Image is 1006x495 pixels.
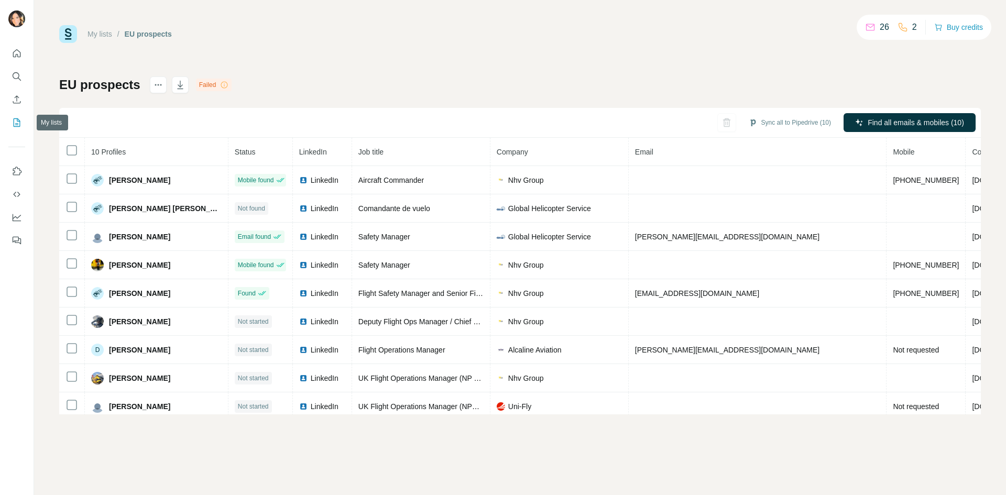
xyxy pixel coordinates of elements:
[508,175,544,185] span: Nhv Group
[311,288,338,299] span: LinkedIn
[8,44,25,63] button: Quick start
[893,261,959,269] span: [PHONE_NUMBER]
[934,20,983,35] button: Buy credits
[91,259,104,271] img: Avatar
[150,76,167,93] button: actions
[311,232,338,242] span: LinkedIn
[109,401,170,412] span: [PERSON_NAME]
[238,402,269,411] span: Not started
[497,261,505,269] img: company-logo
[497,317,505,326] img: company-logo
[358,233,410,241] span: Safety Manager
[109,203,222,214] span: [PERSON_NAME] [PERSON_NAME]
[508,288,544,299] span: Nhv Group
[358,346,445,354] span: Flight Operations Manager
[508,373,544,383] span: Nhv Group
[299,148,327,156] span: LinkedIn
[238,260,274,270] span: Mobile found
[117,29,119,39] li: /
[635,233,819,241] span: [PERSON_NAME][EMAIL_ADDRESS][DOMAIN_NAME]
[635,289,759,298] span: [EMAIL_ADDRESS][DOMAIN_NAME]
[311,260,338,270] span: LinkedIn
[497,204,505,213] img: company-logo
[125,29,172,39] div: EU prospects
[311,175,338,185] span: LinkedIn
[91,174,104,186] img: Avatar
[741,115,838,130] button: Sync all to Pipedrive (10)
[311,345,338,355] span: LinkedIn
[238,345,269,355] span: Not started
[358,176,424,184] span: Aircraft Commander
[311,401,338,412] span: LinkedIn
[109,232,170,242] span: [PERSON_NAME]
[508,345,562,355] span: Alcaline Aviation
[109,373,170,383] span: [PERSON_NAME]
[497,289,505,298] img: company-logo
[497,346,505,354] img: company-logo
[238,204,265,213] span: Not found
[8,67,25,86] button: Search
[912,21,917,34] p: 2
[358,148,384,156] span: Job title
[109,316,170,327] span: [PERSON_NAME]
[508,401,531,412] span: Uni-Fly
[196,79,232,91] div: Failed
[893,402,939,411] span: Not requested
[299,289,308,298] img: LinkedIn logo
[109,288,170,299] span: [PERSON_NAME]
[91,400,104,413] img: Avatar
[358,317,537,326] span: Deputy Flight Ops Manager / Chief Pilot / Captian NHV
[91,202,104,215] img: Avatar
[893,148,914,156] span: Mobile
[358,289,508,298] span: Flight Safety Manager and Senior First Officer
[238,373,269,383] span: Not started
[8,185,25,204] button: Use Surfe API
[358,261,410,269] span: Safety Manager
[8,208,25,227] button: Dashboard
[91,372,104,384] img: Avatar
[109,345,170,355] span: [PERSON_NAME]
[497,148,528,156] span: Company
[299,402,308,411] img: LinkedIn logo
[109,175,170,185] span: [PERSON_NAME]
[311,203,338,214] span: LinkedIn
[893,289,959,298] span: [PHONE_NUMBER]
[893,176,959,184] span: [PHONE_NUMBER]
[91,315,104,328] img: Avatar
[497,176,505,184] img: company-logo
[299,346,308,354] img: LinkedIn logo
[635,148,653,156] span: Email
[497,402,505,411] img: company-logo
[299,374,308,382] img: LinkedIn logo
[88,30,112,38] a: My lists
[8,10,25,27] img: Avatar
[635,346,819,354] span: [PERSON_NAME][EMAIL_ADDRESS][DOMAIN_NAME]
[311,373,338,383] span: LinkedIn
[358,374,487,382] span: UK Flight Operations Manager (NP FO)
[91,287,104,300] img: Avatar
[508,232,591,242] span: Global Helicopter Service
[238,232,271,241] span: Email found
[880,21,889,34] p: 26
[8,113,25,132] button: My lists
[508,203,591,214] span: Global Helicopter Service
[358,204,430,213] span: Comandante de vuelo
[299,261,308,269] img: LinkedIn logo
[299,233,308,241] img: LinkedIn logo
[91,230,104,243] img: Avatar
[8,231,25,250] button: Feedback
[109,260,170,270] span: [PERSON_NAME]
[59,76,140,93] h1: EU prospects
[508,316,544,327] span: Nhv Group
[311,316,338,327] span: LinkedIn
[893,346,939,354] span: Not requested
[238,317,269,326] span: Not started
[508,260,544,270] span: Nhv Group
[235,148,256,156] span: Status
[299,176,308,184] img: LinkedIn logo
[8,162,25,181] button: Use Surfe on LinkedIn
[844,113,976,132] button: Find all emails & mobiles (10)
[91,148,126,156] span: 10 Profiles
[8,90,25,109] button: Enrich CSV
[59,25,77,43] img: Surfe Logo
